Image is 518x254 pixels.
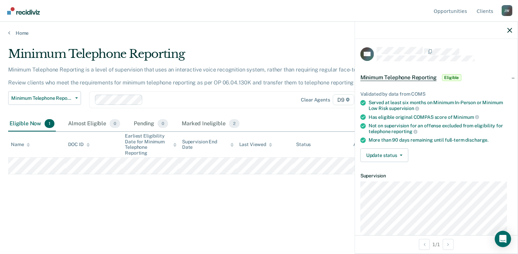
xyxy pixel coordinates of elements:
a: Home [8,30,510,36]
div: Supervision End Date [182,139,234,150]
button: Update status [360,148,408,162]
div: Not on supervision for an offense excluded from eligibility for telephone [369,123,512,134]
div: Clear agents [301,97,330,103]
div: Name [11,142,30,147]
span: Eligible [442,74,462,81]
dt: Supervision [360,173,512,179]
div: Status [296,142,311,147]
img: Recidiviz [7,7,40,15]
div: Earliest Eligibility Date for Minimum Telephone Reporting [125,133,177,156]
button: Profile dropdown button [502,5,513,16]
button: Next Opportunity [443,239,454,250]
button: Previous Opportunity [419,239,430,250]
span: reporting [392,129,418,134]
div: Pending [132,116,169,131]
span: D9 [333,94,354,105]
div: Minimum Telephone ReportingEligible [355,67,518,89]
div: Last Viewed [239,142,272,147]
span: Minimum Telephone Reporting [11,95,72,101]
span: 0 [158,119,168,128]
div: Served at least six months on Minimum In-Person or Minimum Low Risk [369,100,512,111]
div: J W [502,5,513,16]
div: DOC ID [68,142,90,147]
div: Eligible Now [8,116,56,131]
p: Minimum Telephone Reporting is a level of supervision that uses an interactive voice recognition ... [8,66,394,86]
span: 1 [45,119,54,128]
span: Minimum Telephone Reporting [360,74,437,81]
div: Minimum Telephone Reporting [8,47,397,66]
div: Validated by data from COMS [360,91,512,97]
span: 2 [229,119,240,128]
span: supervision [389,106,419,111]
div: Almost Eligible [67,116,122,131]
div: 1 / 1 [355,235,518,253]
div: More than 90 days remaining until full-term [369,137,512,143]
span: discharge. [466,137,489,143]
div: Open Intercom Messenger [495,231,511,247]
div: Assigned to [353,142,385,147]
span: 0 [110,119,120,128]
span: Minimum [454,114,479,120]
div: Has eligible original COMPAS score of [369,114,512,120]
div: Marked Ineligible [180,116,241,131]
